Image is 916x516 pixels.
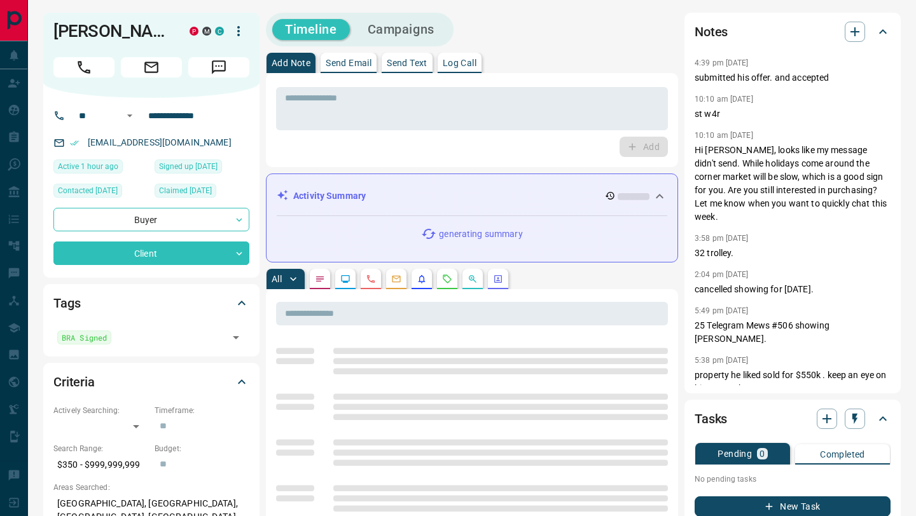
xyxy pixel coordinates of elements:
[53,184,148,201] div: Sat Aug 09 2025
[188,57,249,78] span: Message
[53,241,249,265] div: Client
[53,57,114,78] span: Call
[695,144,891,224] p: Hi [PERSON_NAME], looks like my message didn't send. While holidays come around the corner market...
[202,27,211,36] div: mrloft.ca
[387,58,427,67] p: Send Text
[718,449,752,458] p: Pending
[58,160,118,173] span: Active 1 hour ago
[695,95,753,104] p: 10:10 am [DATE]
[190,27,198,36] div: property.ca
[277,184,667,208] div: Activity Summary
[439,227,522,241] p: generating summary
[695,404,891,434] div: Tasks
[695,234,749,243] p: 3:58 pm [DATE]
[760,449,765,458] p: 0
[155,160,249,177] div: Sun Oct 13 2019
[355,19,447,40] button: Campaigns
[326,58,371,67] p: Send Email
[122,108,137,123] button: Open
[53,160,148,177] div: Tue Aug 12 2025
[417,274,427,284] svg: Listing Alerts
[53,454,148,475] p: $350 - $999,999,999
[70,139,79,147] svg: Email Verified
[391,274,401,284] svg: Emails
[155,443,249,454] p: Budget:
[272,19,350,40] button: Timeline
[53,293,80,313] h2: Tags
[442,274,452,284] svg: Requests
[493,274,503,284] svg: Agent Actions
[121,57,182,78] span: Email
[159,160,218,173] span: Signed up [DATE]
[155,184,249,201] div: Fri Nov 17 2023
[366,274,376,284] svg: Calls
[695,22,728,42] h2: Notes
[315,274,325,284] svg: Notes
[88,137,232,147] a: [EMAIL_ADDRESS][DOMAIN_NAME]
[58,184,118,197] span: Contacted [DATE]
[695,131,753,140] p: 10:10 am [DATE]
[272,58,310,67] p: Add Note
[695,107,891,121] p: st w4r
[53,208,249,231] div: Buyer
[340,274,350,284] svg: Lead Browsing Activity
[53,288,249,318] div: Tags
[695,247,891,260] p: 32 trolley.
[53,21,170,41] h1: [PERSON_NAME]
[53,367,249,397] div: Criteria
[695,270,749,279] p: 2:04 pm [DATE]
[695,356,749,365] p: 5:38 pm [DATE]
[695,470,891,489] p: No pending tasks
[53,443,148,454] p: Search Range:
[695,409,727,429] h2: Tasks
[53,405,148,416] p: Actively Searching:
[820,450,865,459] p: Completed
[695,283,891,296] p: cancelled showing for [DATE].
[468,274,478,284] svg: Opportunities
[695,71,891,85] p: submitted his offer. and accepted
[695,369,891,395] p: property he liked sold for $550k . keep an eye on him. super hot
[155,405,249,416] p: Timeframe:
[695,58,749,67] p: 4:39 pm [DATE]
[443,58,476,67] p: Log Call
[695,17,891,47] div: Notes
[695,306,749,315] p: 5:49 pm [DATE]
[215,27,224,36] div: condos.ca
[53,482,249,493] p: Areas Searched:
[293,189,366,203] p: Activity Summary
[159,184,212,197] span: Claimed [DATE]
[53,372,95,392] h2: Criteria
[227,329,245,346] button: Open
[695,319,891,346] p: 25 Telegram Mews #506 showing [PERSON_NAME].
[62,331,107,344] span: BRA Signed
[272,275,282,283] p: All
